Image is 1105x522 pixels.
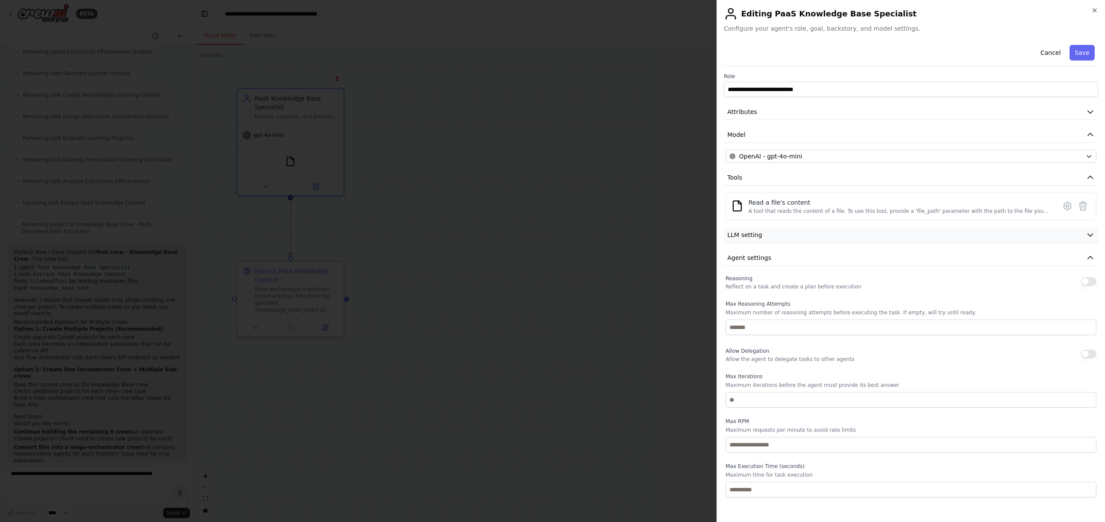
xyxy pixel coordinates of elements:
[726,275,752,282] span: Reasoning
[727,253,771,262] span: Agent settings
[739,152,802,161] span: OpenAI - gpt-4o-mini
[1075,198,1091,214] button: Delete tool
[1035,45,1066,60] button: Cancel
[724,227,1098,243] button: LLM setting
[726,463,1096,470] label: Max Execution Time (seconds)
[731,200,743,212] img: FileReadTool
[727,130,745,139] span: Model
[726,382,1096,389] p: Maximum iterations before the agent must provide its best answer
[724,104,1098,120] button: Attributes
[727,108,757,116] span: Attributes
[726,427,1096,433] p: Maximum requests per minute to avoid rate limits
[726,309,1096,316] p: Maximum number of reasoning attempts before executing the task. If empty, will try until ready.
[724,7,1098,21] h2: Editing PaaS Knowledge Base Specialist
[1060,198,1075,214] button: Configure tool
[727,173,742,182] span: Tools
[726,418,1096,425] label: Max RPM
[726,283,861,290] p: Reflect on a task and create a plan before execution
[748,198,1051,207] div: Read a file's content
[727,231,762,239] span: LLM setting
[724,73,1098,80] label: Role
[726,301,1096,307] label: Max Reasoning Attempts
[726,471,1096,478] p: Maximum time for task execution
[724,250,1098,266] button: Agent settings
[726,150,1096,163] button: OpenAI - gpt-4o-mini
[748,208,1051,215] div: A tool that reads the content of a file. To use this tool, provide a 'file_path' parameter with t...
[724,170,1098,186] button: Tools
[724,127,1098,143] button: Model
[726,356,854,363] p: Allow the agent to delegate tasks to other agents
[726,373,1096,380] label: Max Iterations
[726,348,769,354] span: Allow Delegation
[1070,45,1095,60] button: Save
[724,24,1098,33] span: Configure your agent's role, goal, backstory, and model settings.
